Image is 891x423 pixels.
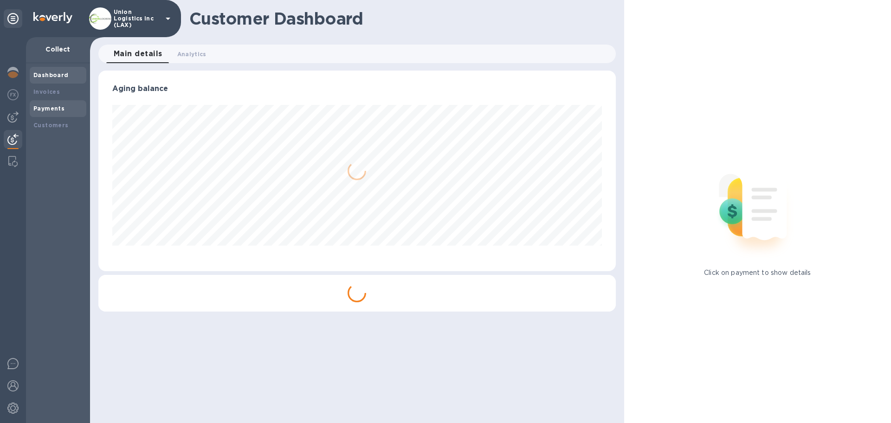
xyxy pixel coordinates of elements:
[33,12,72,23] img: Logo
[4,9,22,28] div: Unpin categories
[33,88,60,95] b: Invoices
[33,105,65,112] b: Payments
[189,9,609,28] h1: Customer Dashboard
[33,122,69,129] b: Customers
[7,89,19,100] img: Foreign exchange
[33,72,69,78] b: Dashboard
[114,9,160,28] p: Union Logistics Inc (LAX)
[114,47,162,60] span: Main details
[33,45,83,54] p: Collect
[112,85,602,93] h3: Aging balance
[177,49,207,59] span: Analytics
[704,268,811,278] p: Click on payment to show details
